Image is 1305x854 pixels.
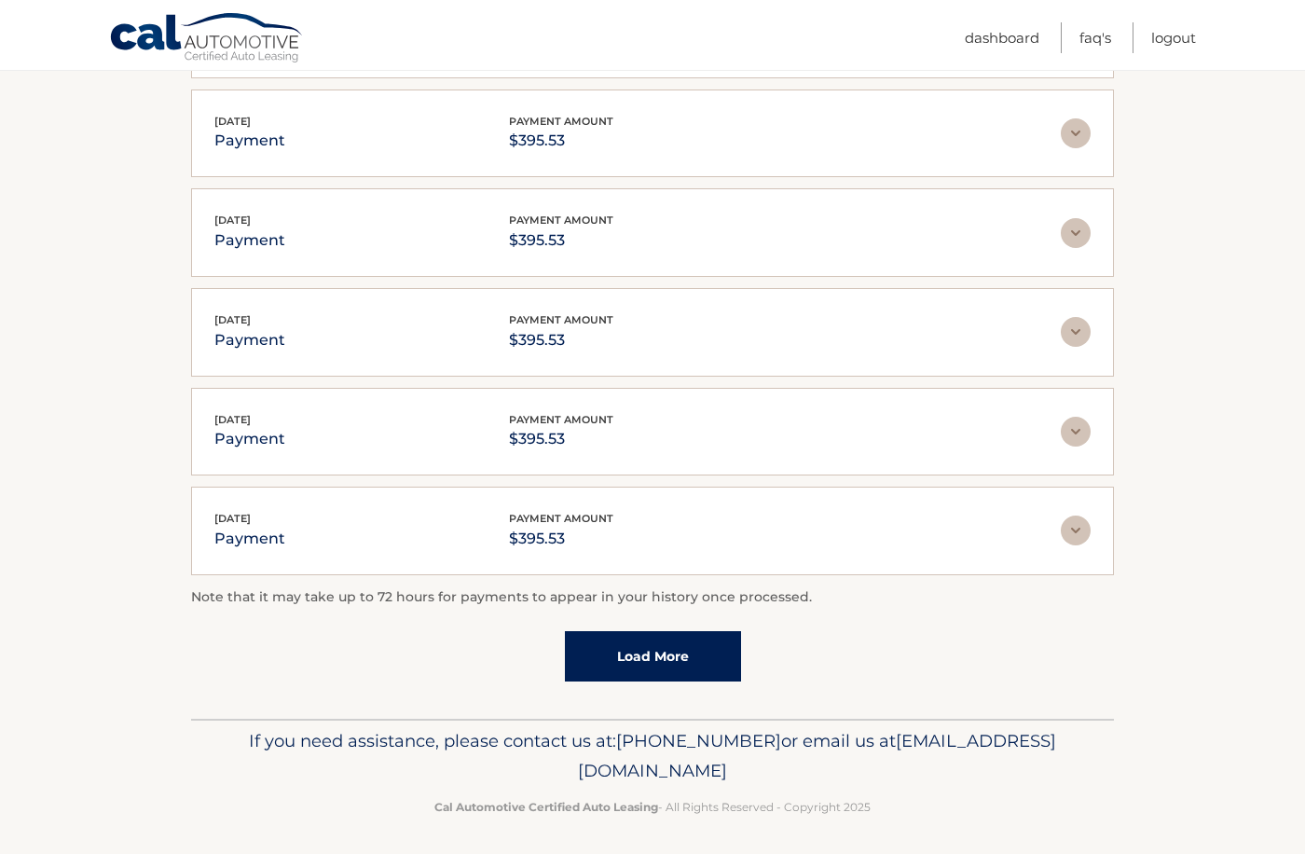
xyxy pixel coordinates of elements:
span: payment amount [509,313,613,326]
span: payment amount [509,115,613,128]
p: $395.53 [509,327,613,353]
a: FAQ's [1079,22,1111,53]
span: [DATE] [214,213,251,227]
span: [DATE] [214,413,251,426]
span: [DATE] [214,512,251,525]
p: - All Rights Reserved - Copyright 2025 [203,797,1102,817]
p: $395.53 [509,426,613,452]
p: $395.53 [509,227,613,254]
span: [EMAIL_ADDRESS][DOMAIN_NAME] [578,730,1056,781]
p: payment [214,227,285,254]
p: $395.53 [509,526,613,552]
img: accordion-rest.svg [1061,417,1091,447]
p: payment [214,128,285,154]
span: [DATE] [214,115,251,128]
span: payment amount [509,512,613,525]
strong: Cal Automotive Certified Auto Leasing [434,800,658,814]
a: Load More [565,631,741,682]
img: accordion-rest.svg [1061,218,1091,248]
img: accordion-rest.svg [1061,118,1091,148]
span: payment amount [509,213,613,227]
p: $395.53 [509,128,613,154]
span: [PHONE_NUMBER] [616,730,781,751]
p: payment [214,426,285,452]
a: Dashboard [965,22,1039,53]
img: accordion-rest.svg [1061,516,1091,545]
span: payment amount [509,413,613,426]
p: payment [214,327,285,353]
span: [DATE] [214,313,251,326]
p: If you need assistance, please contact us at: or email us at [203,726,1102,786]
a: Logout [1151,22,1196,53]
img: accordion-rest.svg [1061,317,1091,347]
p: payment [214,526,285,552]
p: Note that it may take up to 72 hours for payments to appear in your history once processed. [191,586,1114,609]
a: Cal Automotive [109,12,305,66]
